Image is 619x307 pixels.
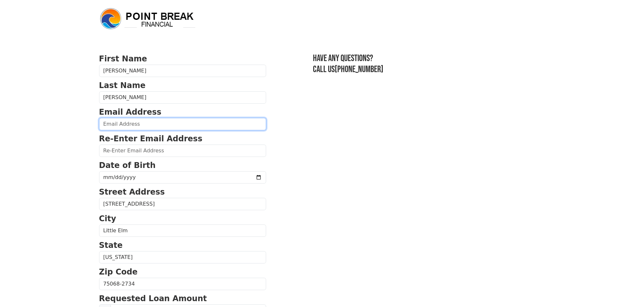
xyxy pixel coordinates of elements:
strong: Re-Enter Email Address [99,134,202,143]
strong: Email Address [99,108,161,117]
strong: City [99,214,116,223]
input: Zip Code [99,278,266,290]
input: City [99,224,266,237]
input: First Name [99,65,266,77]
strong: Zip Code [99,267,138,276]
a: [PHONE_NUMBER] [335,64,383,75]
input: Re-Enter Email Address [99,145,266,157]
strong: First Name [99,54,147,63]
strong: Last Name [99,81,146,90]
input: Street Address [99,198,266,210]
h3: Call us [313,64,520,75]
img: logo.png [99,7,197,31]
input: Email Address [99,118,266,130]
strong: Requested Loan Amount [99,294,207,303]
strong: State [99,241,123,250]
input: Last Name [99,91,266,104]
strong: Date of Birth [99,161,156,170]
strong: Street Address [99,187,165,197]
h3: Have any questions? [313,53,520,64]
